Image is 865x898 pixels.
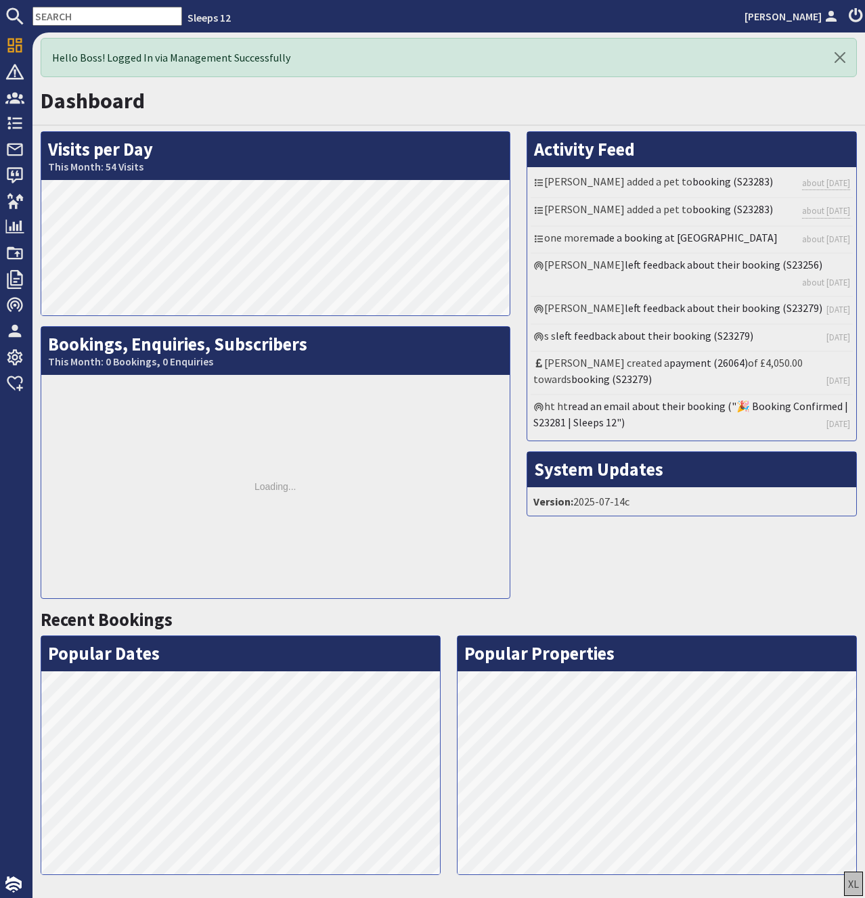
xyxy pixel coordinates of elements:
[458,636,856,671] h2: Popular Properties
[531,171,853,198] li: [PERSON_NAME] added a pet to
[802,204,850,218] a: about [DATE]
[802,276,850,289] a: about [DATE]
[531,352,853,395] li: [PERSON_NAME] created a of £4,050.00 towards
[802,233,850,246] a: about [DATE]
[802,177,850,190] a: about [DATE]
[41,636,440,671] h2: Popular Dates
[826,303,850,316] a: [DATE]
[556,329,753,342] a: left feedback about their booking (S23279)
[531,254,853,297] li: [PERSON_NAME]
[571,372,652,386] a: booking (S23279)
[625,258,822,271] a: left feedback about their booking (S23256)
[41,327,510,375] h2: Bookings, Enquiries, Subscribers
[692,202,773,216] a: booking (S23283)
[669,356,748,369] a: payment (26064)
[187,11,231,24] a: Sleeps 12
[534,138,635,160] a: Activity Feed
[41,38,857,77] div: Hello Boss! Logged In via Management Successfully
[826,331,850,344] a: [DATE]
[826,374,850,387] a: [DATE]
[692,175,773,188] a: booking (S23283)
[533,495,573,508] strong: Version:
[531,395,853,437] li: ht ht
[826,418,850,430] a: [DATE]
[41,87,145,114] a: Dashboard
[848,876,859,892] div: XL
[531,491,853,512] li: 2025-07-14c
[32,7,182,26] input: SEARCH
[533,399,848,429] a: read an email about their booking ("🎉 Booking Confirmed | S23281 | Sleeps 12")
[48,355,503,368] small: This Month: 0 Bookings, 0 Enquiries
[534,458,663,480] a: System Updates
[589,231,778,244] a: made a booking at [GEOGRAPHIC_DATA]
[625,301,822,315] a: left feedback about their booking (S23279)
[41,132,510,180] h2: Visits per Day
[531,297,853,324] li: [PERSON_NAME]
[745,8,841,24] a: [PERSON_NAME]
[531,227,853,254] li: one more
[48,160,503,173] small: This Month: 54 Visits
[531,325,853,352] li: s s
[41,375,510,598] div: Loading...
[5,876,22,893] img: staytech_i_w-64f4e8e9ee0a9c174fd5317b4b171b261742d2d393467e5bdba4413f4f884c10.svg
[531,198,853,226] li: [PERSON_NAME] added a pet to
[41,608,173,631] a: Recent Bookings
